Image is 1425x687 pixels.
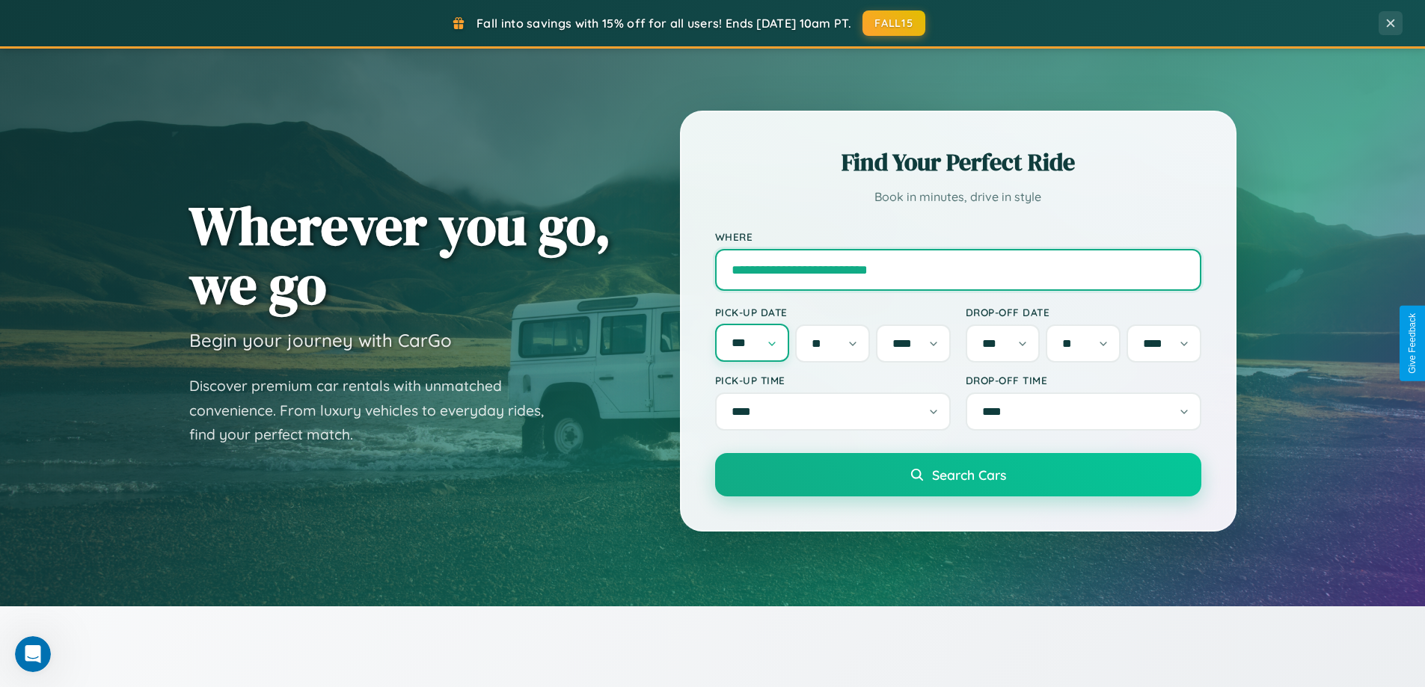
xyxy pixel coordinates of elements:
[715,146,1201,179] h2: Find Your Perfect Ride
[932,466,1006,483] span: Search Cars
[189,374,563,447] p: Discover premium car rentals with unmatched convenience. From luxury vehicles to everyday rides, ...
[715,186,1201,208] p: Book in minutes, drive in style
[715,374,951,386] label: Pick-up Time
[189,329,452,351] h3: Begin your journey with CarGo
[966,374,1201,386] label: Drop-off Time
[715,306,951,318] label: Pick-up Date
[715,453,1201,496] button: Search Cars
[15,636,51,672] iframe: Intercom live chat
[189,196,611,314] h1: Wherever you go, we go
[1407,313,1418,374] div: Give Feedback
[715,230,1201,243] label: Where
[476,16,851,31] span: Fall into savings with 15% off for all users! Ends [DATE] 10am PT.
[862,10,925,36] button: FALL15
[966,306,1201,318] label: Drop-off Date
